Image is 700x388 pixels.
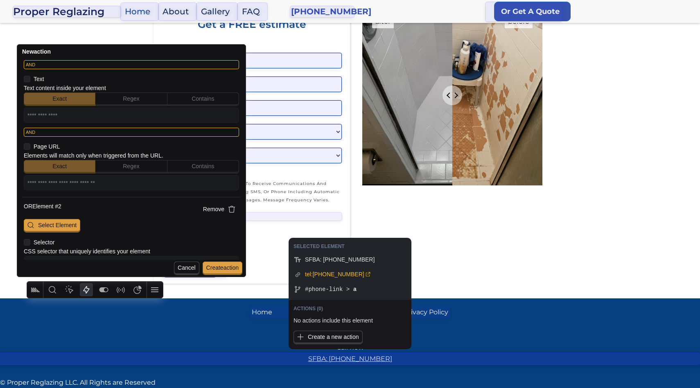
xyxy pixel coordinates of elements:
a: Privacy Policy [404,307,448,318]
a: FAQ [238,3,268,20]
div: Get a FREE estimate [162,18,342,53]
a: [PHONE_NUMBER] [291,6,371,17]
a: Contact [353,307,397,318]
a: About [158,3,197,20]
a: About [303,307,347,318]
a: Home [121,3,158,20]
div: Proper Reglazing [13,6,121,17]
a: home [13,6,121,17]
span: by checking this box, I agree to receive communications and updates from Proper Reglazing SMS, or... [170,180,342,221]
div: Yes, Please text me! [170,171,342,180]
a: Gallery [197,3,238,20]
